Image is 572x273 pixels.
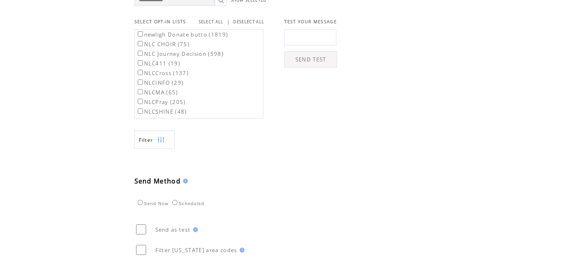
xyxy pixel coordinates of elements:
[138,41,143,46] input: NLC CHOIR (75)
[134,130,175,149] a: Filter
[172,200,177,205] input: Scheduled
[138,51,143,56] input: NLC Journey Decision (598)
[284,51,337,67] a: SEND TEST
[138,89,143,94] input: NLCMA (65)
[136,50,224,57] label: NLC Journey Decision (598)
[134,19,186,24] span: SELECT OPT-IN LISTS
[136,79,184,86] label: NLCINFO (29)
[136,108,187,115] label: NLCSHINE (48)
[138,31,143,37] input: newligh Donate butto (1819)
[155,226,191,233] span: Send as test
[237,248,244,253] img: help.gif
[155,247,237,254] span: Filter [US_STATE] area codes
[136,118,175,125] label: NLCYES (7)
[136,89,178,96] label: NLCMA (65)
[181,179,188,183] img: help.gif
[139,136,153,143] span: Show filters
[138,108,143,114] input: NLCSHINE (48)
[233,19,264,24] a: DESELECT ALL
[136,98,186,106] label: NLCPray (205)
[138,200,143,205] input: Send Now
[136,60,181,67] label: NLC411 (19)
[136,41,190,48] label: NLC CHOIR (75)
[136,201,169,206] label: Send Now
[227,18,230,25] span: |
[138,70,143,75] input: NLCCross (137)
[136,31,228,38] label: newligh Donate butto (1819)
[138,60,143,65] input: NLC411 (19)
[136,69,189,77] label: NLCCross (137)
[284,19,337,24] span: TEST YOUR MESSAGE
[191,227,198,232] img: help.gif
[138,99,143,104] input: NLCPray (205)
[170,201,204,206] label: Scheduled
[138,79,143,85] input: NLCINFO (29)
[134,177,181,185] span: Send Method
[199,19,224,24] a: SELECT ALL
[157,131,165,149] img: filters.png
